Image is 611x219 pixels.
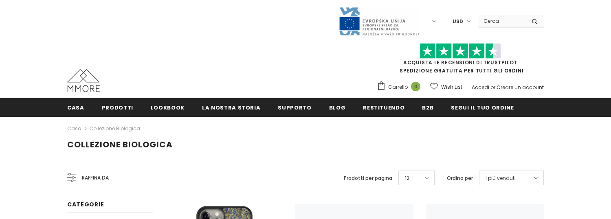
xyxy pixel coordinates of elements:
span: 0 [411,82,420,91]
span: Casa [67,104,84,112]
a: Blog [329,98,346,116]
span: Prodotti [102,104,133,112]
span: Segui il tuo ordine [451,104,514,112]
a: Acquista le recensioni di TrustPilot [403,59,517,66]
a: Segui il tuo ordine [451,98,514,116]
span: 12 [405,174,409,182]
a: Wish List [430,80,462,94]
span: Collezione biologica [67,139,173,150]
label: Prodotti per pagina [344,174,392,182]
input: Search Site [479,15,525,27]
span: La nostra storia [202,104,260,112]
img: Fidati di Pilot Stars [420,43,501,59]
span: Raffina da [82,173,109,182]
span: Categorie [67,200,104,208]
a: Javni Razpis [338,18,420,24]
span: Carrello [388,83,408,91]
a: Collezione biologica [89,125,140,132]
span: supporto [278,104,311,112]
span: Restituendo [363,104,404,112]
img: Casi MMORE [67,69,100,92]
a: supporto [278,98,311,116]
span: B2B [422,104,433,112]
a: Casa [67,98,84,116]
span: or [490,84,495,91]
a: Creare un account [497,84,544,91]
span: Blog [329,104,346,112]
span: Lookbook [151,104,185,112]
a: Casa [67,124,81,134]
a: La nostra storia [202,98,260,116]
span: USD [453,18,463,26]
a: Carrello 0 [377,81,424,93]
a: Prodotti [102,98,133,116]
a: Lookbook [151,98,185,116]
span: Wish List [441,83,462,91]
a: Accedi [472,84,489,91]
span: I più venduti [486,174,516,182]
a: B2B [422,98,433,116]
a: Restituendo [363,98,404,116]
img: Javni Razpis [338,7,420,36]
label: Ordina per [447,174,473,182]
span: SPEDIZIONE GRATUITA PER TUTTI GLI ORDINI [377,47,544,74]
